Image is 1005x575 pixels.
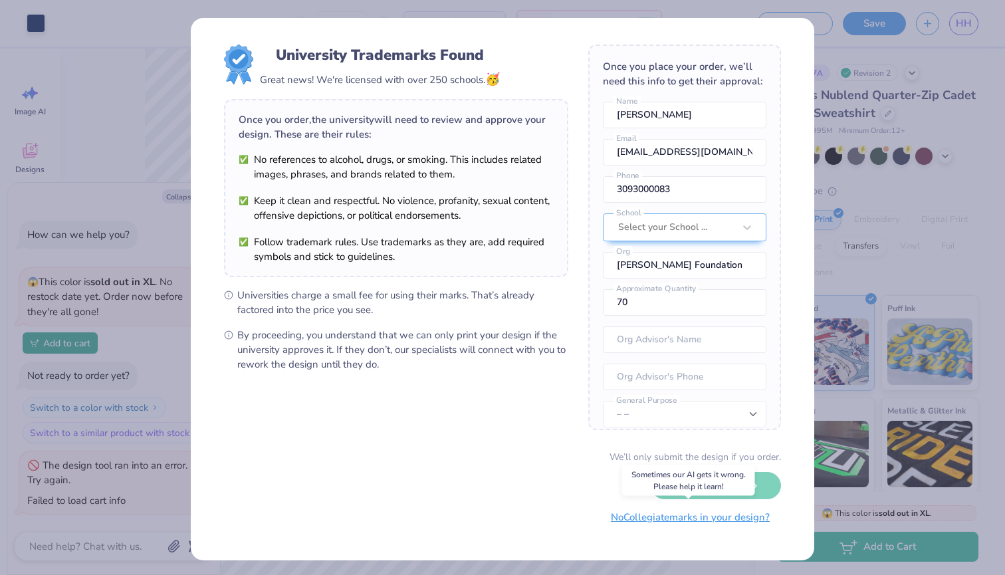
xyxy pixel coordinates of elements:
span: 🥳 [485,71,500,87]
input: Phone [603,176,766,203]
button: NoCollegiatemarks in your design? [600,504,781,531]
input: Org Advisor's Phone [603,364,766,390]
input: Org Advisor's Name [603,326,766,353]
input: Org [603,252,766,279]
div: We’ll only submit the design if you order. [610,450,781,464]
input: Email [603,139,766,166]
span: By proceeding, you understand that we can only print your design if the university approves it. I... [237,328,568,372]
li: Keep it clean and respectful. No violence, profanity, sexual content, offensive depictions, or po... [239,193,554,223]
div: Once you order, the university will need to review and approve your design. These are their rules: [239,112,554,142]
li: Follow trademark rules. Use trademarks as they are, add required symbols and stick to guidelines. [239,235,554,264]
div: University Trademarks Found [276,45,484,66]
div: Great news! We're licensed with over 250 schools. [260,70,500,88]
span: Universities charge a small fee for using their marks. That’s already factored into the price you... [237,288,568,317]
div: Once you place your order, we’ll need this info to get their approval: [603,59,766,88]
input: Approximate Quantity [603,289,766,316]
div: Sometimes our AI gets it wrong. Please help it learn! [622,465,755,496]
input: Name [603,102,766,128]
li: No references to alcohol, drugs, or smoking. This includes related images, phrases, and brands re... [239,152,554,181]
img: License badge [224,45,253,84]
